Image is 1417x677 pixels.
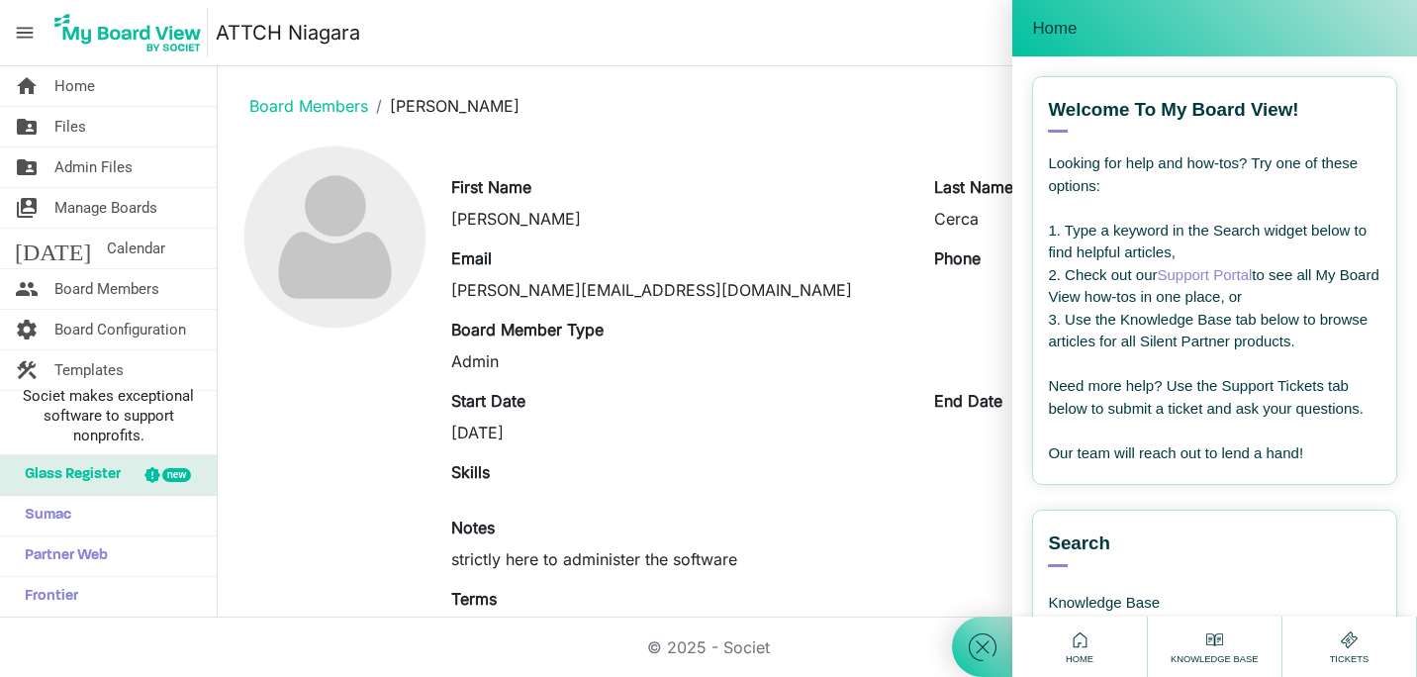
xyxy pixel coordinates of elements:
a: Board Members [249,96,368,116]
div: 1. Type a keyword in the Search widget below to find helpful articles, [1048,220,1381,264]
span: construction [15,350,39,390]
label: Start Date [451,389,525,413]
span: Partner Web [15,536,108,576]
span: Glass Register [15,455,121,495]
span: Search [1048,531,1110,556]
div: strictly here to administer the software [451,547,1386,571]
span: Sumac [15,496,71,535]
span: Manage Boards [54,188,157,228]
img: no-profile-picture.svg [244,146,425,328]
label: Email [451,246,492,270]
label: Terms [451,587,497,611]
a: My Board View Logo [48,8,216,57]
span: Templates [54,350,124,390]
span: folder_shared [15,147,39,187]
div: [PERSON_NAME][EMAIL_ADDRESS][DOMAIN_NAME] [451,278,903,302]
span: Board Members [54,269,159,309]
span: Home [54,66,95,106]
div: [DATE] [451,421,903,444]
span: menu [6,14,44,51]
div: Need more help? Use the Support Tickets tab below to submit a ticket and ask your questions. [1048,375,1381,420]
li: [PERSON_NAME] [368,94,520,118]
label: Last Name [934,175,1013,199]
div: 2. Check out our to see all My Board View how-tos in one place, or [1048,264,1381,309]
div: Admin [451,349,903,373]
a: © 2025 - Societ [647,637,770,657]
span: home [15,66,39,106]
div: 3. Use the Knowledge Base tab below to browse articles for all Silent Partner products. [1048,309,1381,353]
span: switch_account [15,188,39,228]
div: Looking for help and how-tos? Try one of these options: [1048,152,1381,197]
div: Cerca [934,207,1386,231]
span: [DATE] [15,229,91,268]
span: Societ makes exceptional software to support nonprofits. [9,386,208,445]
div: Tickets [1325,628,1374,666]
span: people [15,269,39,309]
div: [PERSON_NAME] [451,207,903,231]
div: new [162,468,191,482]
span: folder_shared [15,107,39,146]
a: ATTCH Niagara [216,13,360,52]
span: settings [15,310,39,349]
label: Notes [451,516,495,539]
div: Home [1061,628,1098,666]
div: Welcome to My Board View! [1048,97,1381,133]
span: Files [54,107,86,146]
a: Support Portal [1157,266,1252,283]
span: Knowledge Base [1166,652,1263,666]
div: Knowledge Base [1048,567,1325,613]
label: Skills [451,460,490,484]
label: First Name [451,175,531,199]
span: Calendar [107,229,165,268]
span: Home [1061,652,1098,666]
span: Board Configuration [54,310,186,349]
span: Frontier [15,577,78,617]
span: Admin Files [54,147,133,187]
div: Our team will reach out to lend a hand! [1048,442,1381,465]
span: Home [1032,19,1077,39]
label: Board Member Type [451,318,604,341]
label: End Date [934,389,1002,413]
label: Phone [934,246,981,270]
img: My Board View Logo [48,8,208,57]
span: Tickets [1325,652,1374,666]
div: Knowledge Base [1166,628,1263,666]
